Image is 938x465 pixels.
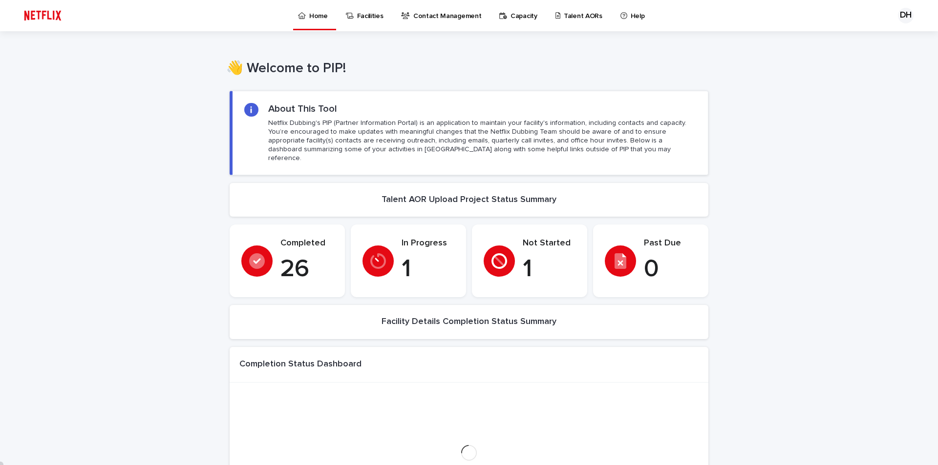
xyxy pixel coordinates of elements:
[523,255,576,284] p: 1
[280,238,333,249] p: Completed
[226,61,705,77] h1: 👋 Welcome to PIP!
[402,238,454,249] p: In Progress
[280,255,333,284] p: 26
[523,238,576,249] p: Not Started
[268,119,696,163] p: Netflix Dubbing's PIP (Partner Information Portal) is an application to maintain your facility's ...
[898,8,914,23] div: DH
[239,359,362,370] h1: Completion Status Dashboard
[644,255,697,284] p: 0
[20,6,66,25] img: ifQbXi3ZQGMSEF7WDB7W
[268,103,337,115] h2: About This Tool
[382,195,556,205] h2: Talent AOR Upload Project Status Summary
[402,255,454,284] p: 1
[644,238,697,249] p: Past Due
[382,317,556,327] h2: Facility Details Completion Status Summary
